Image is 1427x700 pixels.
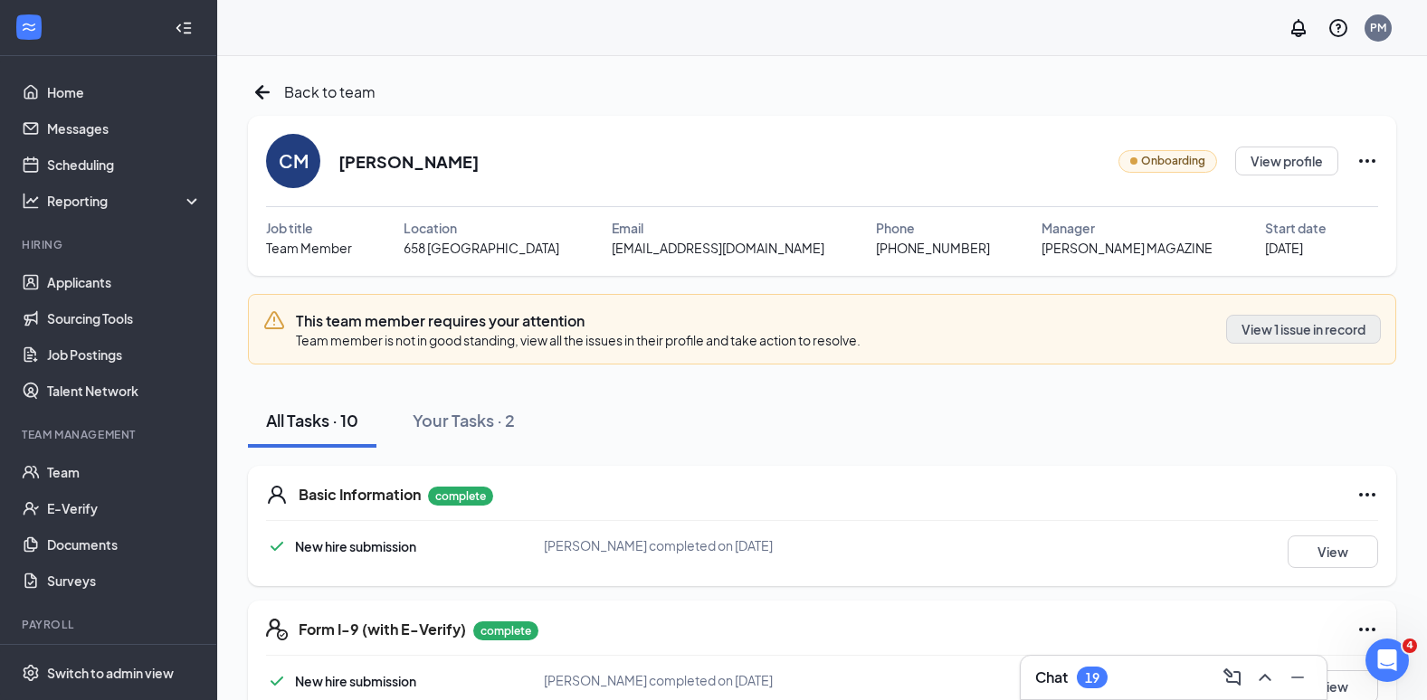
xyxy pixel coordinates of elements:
[1265,218,1327,238] span: Start date
[266,535,288,557] svg: Checkmark
[47,664,174,682] div: Switch to admin view
[47,147,202,183] a: Scheduling
[266,409,358,431] div: All Tasks · 10
[1226,315,1381,344] button: View 1 issue in record
[1235,147,1338,175] button: View profile
[266,218,313,238] span: Job title
[1141,153,1205,170] span: Onboarding
[404,218,457,238] span: Location
[266,670,288,692] svg: Checkmark
[47,454,202,490] a: Team
[1288,535,1378,568] button: View
[295,673,416,689] span: New hire submission
[428,487,493,506] p: complete
[47,526,202,563] a: Documents
[47,300,202,336] a: Sourcing Tools
[299,485,421,505] h5: Basic Information
[175,19,193,37] svg: Collapse
[1356,150,1378,172] svg: Ellipses
[1365,639,1409,682] iframe: Intercom live chat
[1085,670,1099,686] div: 19
[47,373,202,409] a: Talent Network
[248,78,376,107] a: ArrowLeftNewBack to team
[1287,667,1308,688] svg: Minimize
[295,538,416,554] span: New hire submission
[47,264,202,300] a: Applicants
[544,537,773,553] span: [PERSON_NAME] completed on [DATE]
[544,672,773,688] span: [PERSON_NAME] completed on [DATE]
[1042,218,1095,238] span: Manager
[1254,667,1276,688] svg: ChevronUp
[1288,17,1309,39] svg: Notifications
[263,309,285,331] svg: Warning
[248,78,277,107] svg: ArrowLeftNew
[1222,667,1243,688] svg: ComposeMessage
[404,238,559,258] span: 658 [GEOGRAPHIC_DATA]
[299,620,466,639] h5: Form I-9 (with E-Verify)
[413,409,515,431] div: Your Tasks · 2
[22,237,198,252] div: Hiring
[1327,17,1349,39] svg: QuestionInfo
[876,238,990,258] span: [PHONE_NUMBER]
[266,619,288,640] svg: FormI9EVerifyIcon
[1356,484,1378,506] svg: Ellipses
[20,18,38,36] svg: WorkstreamLogo
[47,563,202,599] a: Surveys
[296,311,861,331] h3: This team member requires your attention
[338,150,479,173] h2: [PERSON_NAME]
[22,427,198,442] div: Team Management
[22,664,40,682] svg: Settings
[22,617,198,632] div: Payroll
[284,80,376,103] span: Back to team
[266,238,352,258] span: Team Member
[876,218,915,238] span: Phone
[1370,20,1386,35] div: PM
[47,74,202,110] a: Home
[266,484,288,506] svg: User
[296,332,861,348] span: Team member is not in good standing, view all the issues in their profile and take action to reso...
[47,336,202,373] a: Job Postings
[47,110,202,147] a: Messages
[1403,639,1417,653] span: 4
[1218,663,1247,692] button: ComposeMessage
[1251,663,1280,692] button: ChevronUp
[612,218,643,238] span: Email
[1265,238,1303,258] span: [DATE]
[47,490,202,526] a: E-Verify
[612,238,824,258] span: [EMAIL_ADDRESS][DOMAIN_NAME]
[1042,238,1213,258] span: [PERSON_NAME] MAGAZINE
[1283,663,1312,692] button: Minimize
[47,192,203,210] div: Reporting
[473,621,538,640] p: complete
[1356,619,1378,640] svg: Ellipses
[279,148,309,174] div: CM
[22,192,40,210] svg: Analysis
[1035,667,1068,687] h3: Chat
